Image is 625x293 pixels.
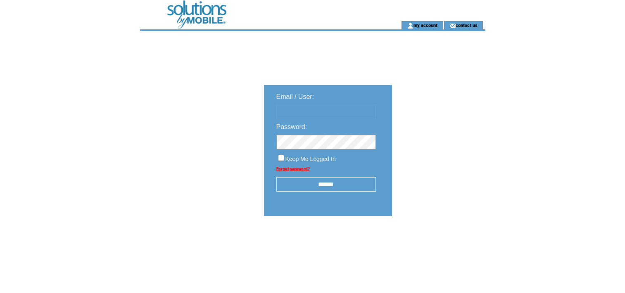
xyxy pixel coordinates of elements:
[407,22,413,29] img: account_icon.gif;jsessionid=307603B8954A892F21F064501D10D03E
[285,156,336,162] span: Keep Me Logged In
[413,22,437,28] a: my account
[456,22,478,28] a: contact us
[276,123,307,130] span: Password:
[276,166,310,171] a: Forgot password?
[276,93,314,100] span: Email / User:
[416,237,457,247] img: transparent.png;jsessionid=307603B8954A892F21F064501D10D03E
[449,22,456,29] img: contact_us_icon.gif;jsessionid=307603B8954A892F21F064501D10D03E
